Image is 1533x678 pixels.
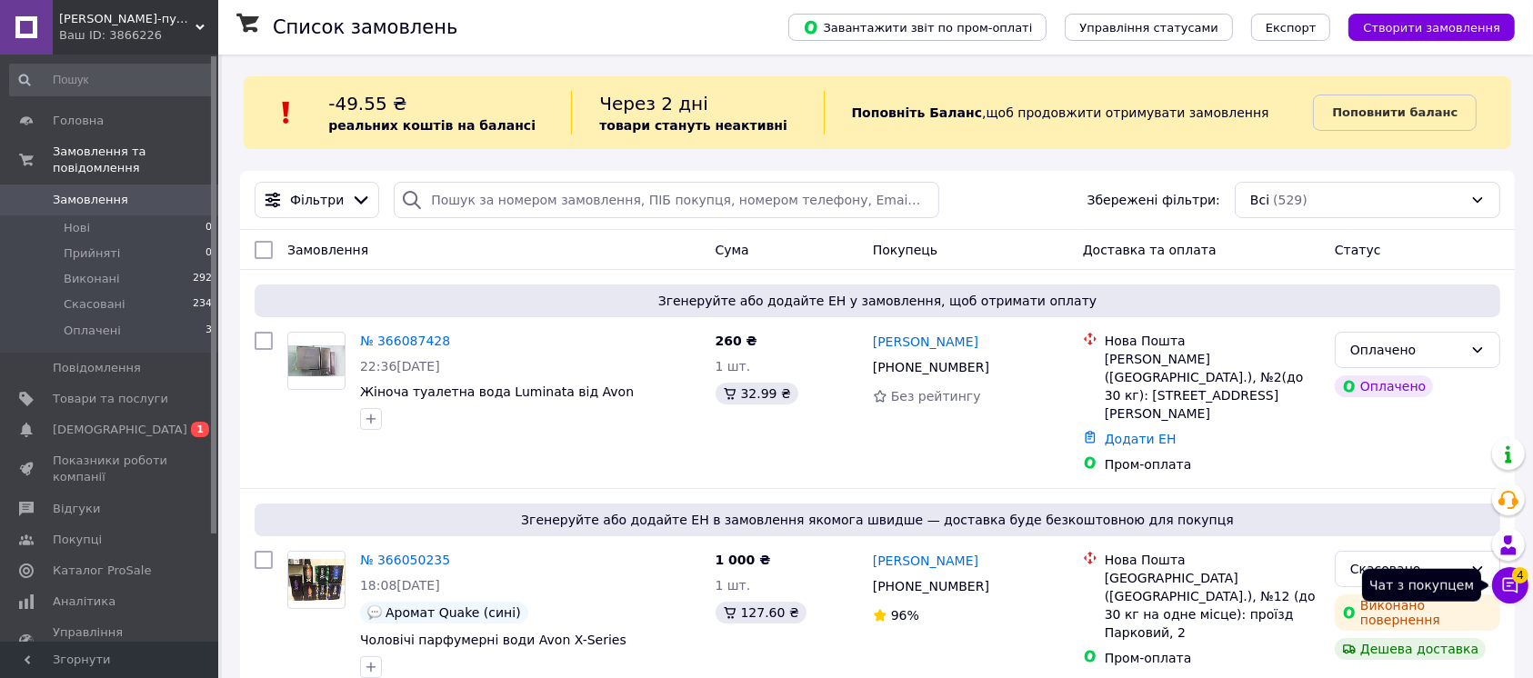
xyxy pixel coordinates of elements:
div: [PHONE_NUMBER] [869,573,993,599]
button: Експорт [1251,14,1331,41]
button: Чат з покупцем4 [1492,567,1528,603]
div: [PHONE_NUMBER] [869,354,993,380]
a: Фото товару [287,551,346,609]
a: Чоловічі парфумерні води Avon X-Series [360,633,626,647]
div: Оплачено [1350,340,1463,360]
span: Аналітика [53,593,115,610]
a: Фото товару [287,332,346,390]
b: реальних коштів на балансі [328,118,536,133]
div: Пром-оплата [1105,649,1320,667]
span: Головна [53,113,104,129]
div: Оплачено [1335,375,1433,397]
span: Повідомлення [53,360,141,376]
span: 18:08[DATE] [360,578,440,593]
span: 1 000 ₴ [716,553,771,567]
h1: Список замовлень [273,16,457,38]
div: Пром-оплата [1105,455,1320,474]
span: 1 [191,422,209,437]
span: Cума [716,243,749,257]
span: Управління сайтом [53,624,168,657]
span: Відгуки [53,501,100,517]
span: Прийняті [64,245,120,262]
a: Створити замовлення [1330,19,1515,34]
span: 0 [205,220,212,236]
span: 3 [205,323,212,339]
span: 234 [193,296,212,313]
span: 22:36[DATE] [360,359,440,374]
b: товари стануть неактивні [599,118,787,133]
div: , щоб продовжити отримувати замовлення [824,91,1314,135]
span: Замовлення [287,243,368,257]
span: Створити замовлення [1363,21,1500,35]
div: Чат з покупцем [1362,569,1481,602]
span: 96% [891,608,919,623]
span: 1 шт. [716,359,751,374]
img: :speech_balloon: [367,605,382,620]
a: № 366087428 [360,334,450,348]
span: Управління статусами [1079,21,1218,35]
span: Експорт [1266,21,1317,35]
span: Скасовані [64,296,125,313]
span: Нові [64,220,90,236]
a: № 366050235 [360,553,450,567]
span: [DEMOGRAPHIC_DATA] [53,422,187,438]
button: Управління статусами [1065,14,1233,41]
span: -49.55 ₴ [328,93,406,115]
span: (529) [1273,193,1308,207]
input: Пошук [9,64,214,96]
b: Поповніть Баланс [852,105,983,120]
span: 260 ₴ [716,334,757,348]
span: Аромат Quake (сині) [386,605,521,620]
div: 32.99 ₴ [716,383,798,404]
a: [PERSON_NAME] [873,552,978,570]
span: Доставка та оплата [1083,243,1217,257]
span: Оплачені [64,323,121,339]
div: Ваш ID: 3866226 [59,27,218,44]
div: 127.60 ₴ [716,602,807,623]
div: Скасовано [1350,559,1463,579]
div: [GEOGRAPHIC_DATA] ([GEOGRAPHIC_DATA].), №12 (до 30 кг на одне місце): проїзд Парковий, 2 [1105,569,1320,642]
a: Додати ЕН [1105,432,1177,446]
span: Збережені фільтри: [1087,191,1220,209]
span: elena-пункт видачі продукції [59,11,195,27]
span: Каталог ProSale [53,563,151,579]
span: 4 [1512,567,1528,583]
span: 0 [205,245,212,262]
b: Поповнити баланс [1332,105,1458,119]
span: Товари та послуги [53,391,168,407]
span: Згенеруйте або додайте ЕН у замовлення, щоб отримати оплату [262,292,1493,310]
span: 1 шт. [716,578,751,593]
span: Виконані [64,271,120,287]
div: Нова Пошта [1105,332,1320,350]
a: Жіноча туалетна вода Luminata від Avon [360,384,634,399]
div: [PERSON_NAME] ([GEOGRAPHIC_DATA].), №2(до 30 кг): [STREET_ADDRESS][PERSON_NAME] [1105,350,1320,423]
span: Замовлення [53,192,128,208]
img: Фото товару [288,559,345,601]
span: Покупець [873,243,937,257]
a: [PERSON_NAME] [873,333,978,351]
img: :exclamation: [273,99,300,126]
span: Завантажити звіт по пром-оплаті [803,19,1032,35]
span: Всі [1250,191,1269,209]
div: Дешева доставка [1335,638,1486,660]
span: Статус [1335,243,1381,257]
span: 292 [193,271,212,287]
div: Нова Пошта [1105,551,1320,569]
span: Згенеруйте або додайте ЕН в замовлення якомога швидше — доставка буде безкоштовною для покупця [262,511,1493,529]
div: Виконано повернення [1335,594,1500,631]
span: Через 2 дні [599,93,708,115]
img: Фото товару [288,345,345,377]
span: Покупці [53,532,102,548]
button: Створити замовлення [1348,14,1515,41]
span: Показники роботи компанії [53,453,168,485]
a: Поповнити баланс [1313,95,1477,131]
span: Фільтри [290,191,344,209]
span: Замовлення та повідомлення [53,144,218,176]
span: Без рейтингу [891,389,981,404]
button: Завантажити звіт по пром-оплаті [788,14,1047,41]
input: Пошук за номером замовлення, ПІБ покупця, номером телефону, Email, номером накладної [394,182,939,218]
